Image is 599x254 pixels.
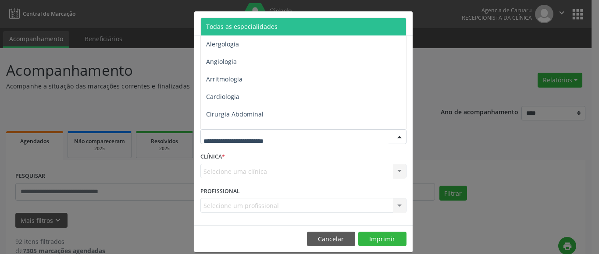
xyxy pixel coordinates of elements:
[206,22,278,31] span: Todas as especialidades
[206,75,242,83] span: Arritmologia
[395,11,413,33] button: Close
[206,110,264,118] span: Cirurgia Abdominal
[200,184,240,198] label: PROFISSIONAL
[358,232,406,247] button: Imprimir
[200,18,301,29] h5: Relatório de agendamentos
[206,40,239,48] span: Alergologia
[206,57,237,66] span: Angiologia
[206,92,239,101] span: Cardiologia
[206,127,260,136] span: Cirurgia Bariatrica
[200,150,225,164] label: CLÍNICA
[307,232,355,247] button: Cancelar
